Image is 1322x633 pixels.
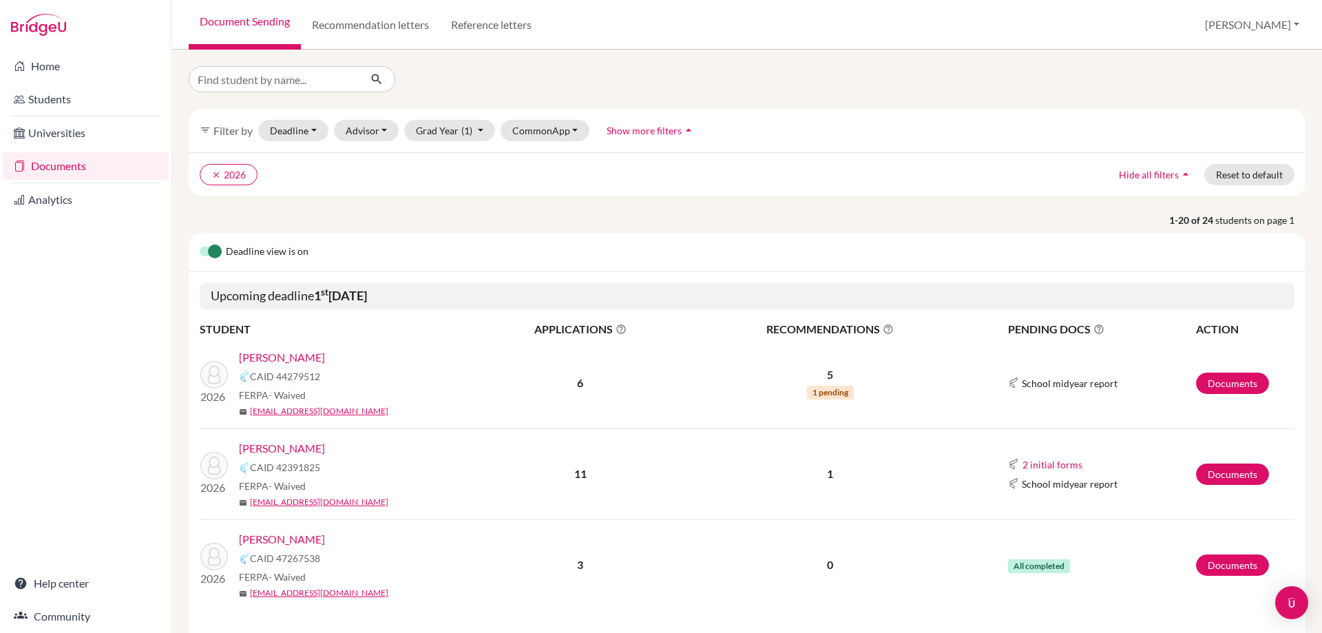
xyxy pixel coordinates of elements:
[3,186,169,214] a: Analytics
[250,551,320,565] span: CAID 47267538
[3,119,169,147] a: Universities
[1204,164,1294,185] button: Reset to default
[239,440,325,457] a: [PERSON_NAME]
[1275,586,1308,619] div: Open Intercom Messenger
[213,124,253,137] span: Filter by
[1196,373,1269,394] a: Documents
[200,164,258,185] button: clear2026
[211,170,221,180] i: clear
[577,376,583,389] b: 6
[334,120,399,141] button: Advisor
[476,321,685,338] span: APPLICATIONS
[1199,12,1305,38] button: [PERSON_NAME]
[1179,167,1193,181] i: arrow_drop_up
[239,349,325,366] a: [PERSON_NAME]
[258,120,328,141] button: Deadline
[269,480,306,492] span: - Waived
[595,120,707,141] button: Show more filtersarrow_drop_up
[1215,213,1305,227] span: students on page 1
[200,283,1294,309] h5: Upcoming deadline
[3,152,169,180] a: Documents
[226,244,308,260] span: Deadline view is on
[239,462,250,473] img: Common App logo
[200,452,228,479] img: Sugiarto, Catherine
[686,557,974,573] p: 0
[189,66,359,92] input: Find student by name...
[1169,213,1215,227] strong: 1-20 of 24
[200,543,228,570] img: Svoboda, Nadia Renee
[250,496,388,508] a: [EMAIL_ADDRESS][DOMAIN_NAME]
[686,321,974,338] span: RECOMMENDATIONS
[577,558,583,571] b: 3
[250,460,320,475] span: CAID 42391825
[239,479,306,493] span: FERPA
[1022,457,1083,473] button: 2 initial forms
[239,553,250,564] img: Common App logo
[3,570,169,597] a: Help center
[250,587,388,599] a: [EMAIL_ADDRESS][DOMAIN_NAME]
[239,570,306,584] span: FERPA
[200,388,228,405] p: 2026
[686,466,974,482] p: 1
[1196,554,1269,576] a: Documents
[3,85,169,113] a: Students
[269,571,306,583] span: - Waived
[1107,164,1204,185] button: Hide all filtersarrow_drop_up
[11,14,66,36] img: Bridge-U
[1196,464,1269,485] a: Documents
[239,388,306,402] span: FERPA
[200,479,228,496] p: 2026
[682,123,695,137] i: arrow_drop_up
[807,386,854,399] span: 1 pending
[200,125,211,136] i: filter_list
[607,125,682,136] span: Show more filters
[239,531,325,548] a: [PERSON_NAME]
[200,320,475,338] th: STUDENT
[1022,477,1118,491] span: School midyear report
[1008,377,1019,388] img: Common App logo
[1008,459,1019,470] img: Common App logo
[321,287,328,298] sup: st
[239,371,250,382] img: Common App logo
[200,361,228,388] img: LePoint , Lillian
[239,408,247,416] span: mail
[250,405,388,417] a: [EMAIL_ADDRESS][DOMAIN_NAME]
[3,603,169,630] a: Community
[1119,169,1179,180] span: Hide all filters
[1008,321,1195,338] span: PENDING DOCS
[1195,320,1294,338] th: ACTION
[404,120,495,141] button: Grad Year(1)
[314,288,367,303] b: 1 [DATE]
[1022,376,1118,391] span: School midyear report
[200,570,228,587] p: 2026
[501,120,590,141] button: CommonApp
[3,52,169,80] a: Home
[1008,478,1019,489] img: Common App logo
[269,389,306,401] span: - Waived
[239,499,247,507] span: mail
[461,125,472,136] span: (1)
[686,366,974,383] p: 5
[250,369,320,384] span: CAID 44279512
[1008,559,1070,573] span: All completed
[574,467,587,480] b: 11
[239,590,247,598] span: mail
